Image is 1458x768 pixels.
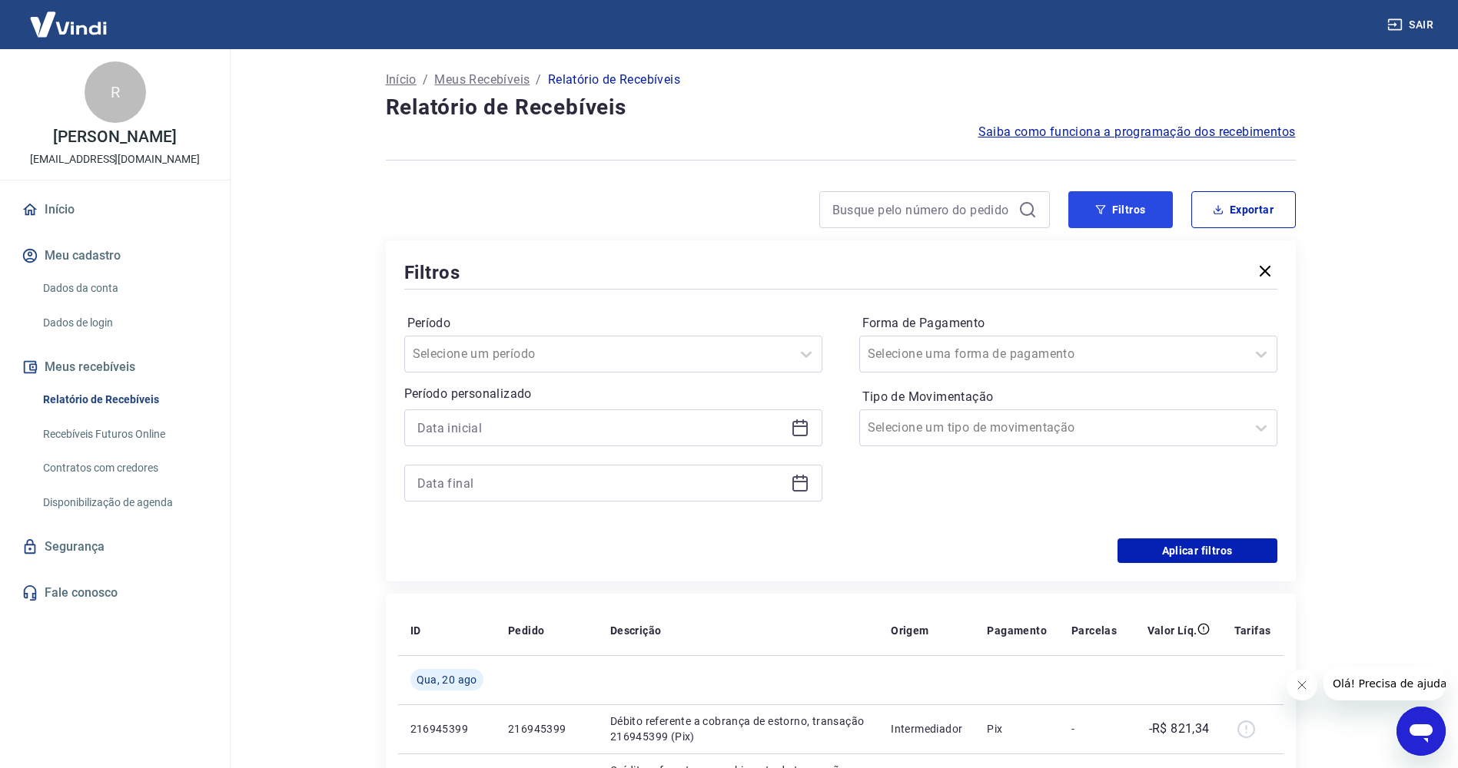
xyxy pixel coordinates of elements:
p: Pagamento [987,623,1047,638]
a: Dados de login [37,307,211,339]
p: Parcelas [1071,623,1117,638]
p: Origem [891,623,928,638]
iframe: Fechar mensagem [1287,670,1317,700]
iframe: Botão para abrir a janela de mensagens [1397,707,1446,756]
p: [EMAIL_ADDRESS][DOMAIN_NAME] [30,151,200,167]
h4: Relatório de Recebíveis [386,92,1296,123]
p: -R$ 821,34 [1149,720,1210,738]
a: Início [386,71,417,89]
p: Período personalizado [404,385,822,403]
a: Saiba como funciona a programação dos recebimentos [978,123,1296,141]
p: / [536,71,541,89]
button: Meu cadastro [18,239,211,273]
img: Vindi [18,1,118,48]
a: Disponibilização de agenda [37,487,211,518]
p: 216945399 [508,721,586,737]
p: Pedido [508,623,544,638]
p: Pix [987,721,1047,737]
p: / [423,71,428,89]
p: Débito referente a cobrança de estorno, transação 216945399 (Pix) [610,713,867,744]
a: Recebíveis Futuros Online [37,419,211,450]
a: Contratos com credores [37,452,211,484]
p: 216945399 [410,721,483,737]
button: Aplicar filtros [1118,538,1277,563]
p: [PERSON_NAME] [53,129,176,145]
a: Relatório de Recebíveis [37,384,211,415]
label: Tipo de Movimentação [862,388,1274,406]
label: Período [407,314,819,333]
a: Meus Recebíveis [434,71,530,89]
a: Dados da conta [37,273,211,304]
a: Fale conosco [18,576,211,610]
button: Exportar [1191,191,1296,228]
span: Qua, 20 ago [417,672,477,687]
button: Meus recebíveis [18,350,211,384]
p: Intermediador [891,721,962,737]
label: Forma de Pagamento [862,314,1274,333]
a: Segurança [18,530,211,564]
iframe: Mensagem da empresa [1323,667,1446,700]
button: Sair [1384,11,1440,39]
p: - [1071,721,1117,737]
input: Data final [417,472,785,495]
input: Busque pelo número do pedido [832,198,1012,221]
p: Descrição [610,623,662,638]
p: Valor Líq. [1147,623,1197,638]
h5: Filtros [404,260,461,285]
p: ID [410,623,421,638]
a: Início [18,193,211,227]
button: Filtros [1068,191,1173,228]
span: Olá! Precisa de ajuda? [9,11,129,23]
p: Tarifas [1234,623,1271,638]
input: Data inicial [417,416,785,439]
div: R [85,61,146,123]
p: Relatório de Recebíveis [548,71,680,89]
